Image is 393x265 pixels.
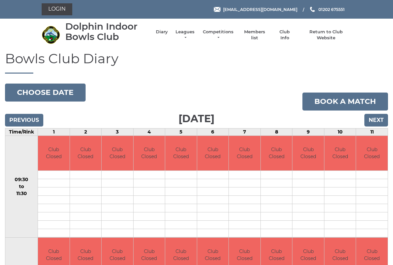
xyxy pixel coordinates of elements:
td: 10 [324,128,356,135]
a: Members list [240,29,268,41]
span: [EMAIL_ADDRESS][DOMAIN_NAME] [223,7,297,12]
a: Email [EMAIL_ADDRESS][DOMAIN_NAME] [214,6,297,13]
td: Club Closed [356,136,388,171]
td: Club Closed [229,136,260,171]
td: Club Closed [324,136,356,171]
a: Competitions [202,29,234,41]
div: Dolphin Indoor Bowls Club [65,21,149,42]
td: Club Closed [261,136,292,171]
td: 9 [292,128,324,135]
a: Login [42,3,72,15]
td: 1 [38,128,70,135]
input: Next [364,114,388,127]
td: Club Closed [165,136,197,171]
td: Club Closed [292,136,324,171]
td: Club Closed [38,136,70,171]
a: Club Info [275,29,294,41]
a: Leagues [175,29,196,41]
td: Time/Rink [5,128,38,135]
td: Club Closed [134,136,165,171]
td: 6 [197,128,229,135]
td: Club Closed [197,136,229,171]
td: 2 [70,128,102,135]
td: Club Closed [70,136,102,171]
td: 09:30 to 11:30 [5,135,38,238]
img: Dolphin Indoor Bowls Club [42,26,60,44]
span: 01202 675551 [318,7,345,12]
a: Phone us 01202 675551 [309,6,345,13]
input: Previous [5,114,43,127]
td: 5 [165,128,197,135]
td: 8 [260,128,292,135]
td: 11 [356,128,388,135]
h1: Bowls Club Diary [5,51,388,74]
a: Book a match [302,93,388,111]
td: 7 [229,128,261,135]
a: Return to Club Website [301,29,351,41]
img: Phone us [310,7,315,12]
a: Diary [156,29,168,35]
td: 3 [102,128,134,135]
td: Club Closed [102,136,133,171]
img: Email [214,7,220,12]
button: Choose date [5,84,86,102]
td: 4 [133,128,165,135]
